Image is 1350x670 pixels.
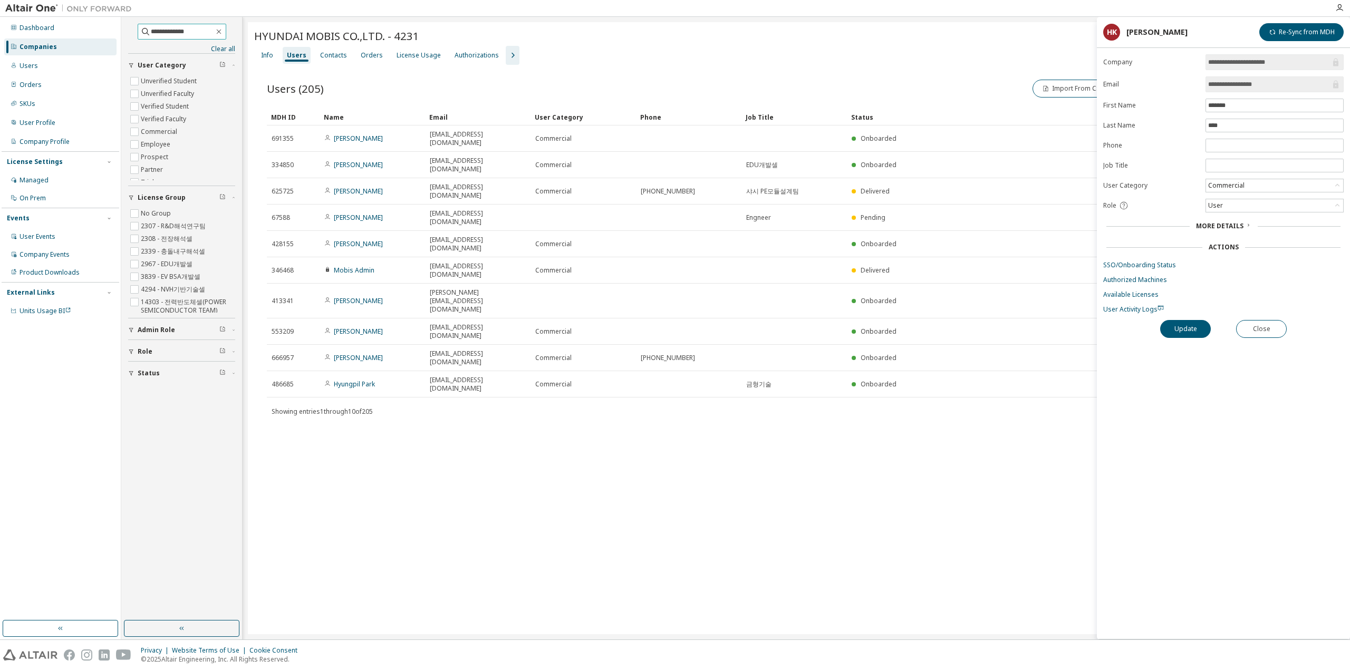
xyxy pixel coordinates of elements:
[20,268,80,277] div: Product Downloads
[430,323,526,340] span: [EMAIL_ADDRESS][DOMAIN_NAME]
[141,283,207,296] label: 4294 - NVH기반기술셀
[861,239,896,248] span: Onboarded
[219,369,226,377] span: Clear filter
[141,245,207,258] label: 2339 - 충돌내구해석셀
[20,100,35,108] div: SKUs
[861,296,896,305] span: Onboarded
[1033,80,1113,98] button: Import From CSV
[1103,141,1199,150] label: Phone
[851,109,1262,125] div: Status
[272,187,294,196] span: 625725
[334,327,383,336] a: [PERSON_NAME]
[1126,28,1188,36] div: [PERSON_NAME]
[1103,261,1344,269] a: SSO/Onboarding Status
[20,306,71,315] span: Units Usage BI
[535,240,572,248] span: Commercial
[334,160,383,169] a: [PERSON_NAME]
[746,213,771,222] span: Engneer
[430,236,526,253] span: [EMAIL_ADDRESS][DOMAIN_NAME]
[20,232,55,241] div: User Events
[535,327,572,336] span: Commercial
[1207,200,1224,211] div: User
[20,81,42,89] div: Orders
[1259,23,1344,41] button: Re-Sync from MDH
[535,161,572,169] span: Commercial
[3,649,57,661] img: altair_logo.svg
[141,88,196,100] label: Unverified Faculty
[1103,276,1344,284] a: Authorized Machines
[1196,221,1243,230] span: More Details
[272,161,294,169] span: 334850
[141,163,165,176] label: Partner
[172,646,249,655] div: Website Terms of Use
[1206,179,1343,192] div: Commercial
[141,270,202,283] label: 3839 - EV BSA개발셀
[535,266,572,275] span: Commercial
[334,239,383,248] a: [PERSON_NAME]
[861,266,890,275] span: Delivered
[219,326,226,334] span: Clear filter
[272,134,294,143] span: 691355
[141,232,195,245] label: 2308 - 전장해석셀
[141,100,191,113] label: Verified Student
[128,362,235,385] button: Status
[361,51,383,60] div: Orders
[455,51,499,60] div: Authorizations
[138,326,175,334] span: Admin Role
[141,207,173,220] label: No Group
[141,258,195,270] label: 2967 - EDU개발셀
[535,354,572,362] span: Commercial
[141,655,304,664] p: © 2025 Altair Engineering, Inc. All Rights Reserved.
[1103,161,1199,170] label: Job Title
[141,125,179,138] label: Commercial
[20,194,46,202] div: On Prem
[1207,180,1246,191] div: Commercial
[7,214,30,222] div: Events
[535,380,572,389] span: Commercial
[1103,305,1164,314] span: User Activity Logs
[640,109,737,125] div: Phone
[746,109,843,125] div: Job Title
[128,54,235,77] button: User Category
[219,61,226,70] span: Clear filter
[1206,199,1343,212] div: User
[1209,243,1239,251] div: Actions
[334,134,383,143] a: [PERSON_NAME]
[861,160,896,169] span: Onboarded
[1103,181,1199,190] label: User Category
[1103,80,1199,89] label: Email
[641,354,695,362] span: [PHONE_NUMBER]
[746,380,772,389] span: 금형기술
[861,353,896,362] span: Onboarded
[430,349,526,366] span: [EMAIL_ADDRESS][DOMAIN_NAME]
[1103,201,1116,210] span: Role
[141,220,208,232] label: 2307 - R&D해석연구팀
[1103,101,1199,110] label: First Name
[272,327,294,336] span: 553209
[20,24,54,32] div: Dashboard
[20,250,70,259] div: Company Events
[320,51,347,60] div: Contacts
[271,109,315,125] div: MDH ID
[128,186,235,209] button: License Group
[249,646,304,655] div: Cookie Consent
[64,649,75,661] img: facebook.svg
[141,75,199,88] label: Unverified Student
[746,187,799,196] span: 샤시 PE모듈설계팀
[20,119,55,127] div: User Profile
[272,354,294,362] span: 666957
[334,353,383,362] a: [PERSON_NAME]
[429,109,526,125] div: Email
[1103,121,1199,130] label: Last Name
[430,183,526,200] span: [EMAIL_ADDRESS][DOMAIN_NAME]
[535,134,572,143] span: Commercial
[535,109,632,125] div: User Category
[334,296,383,305] a: [PERSON_NAME]
[430,376,526,393] span: [EMAIL_ADDRESS][DOMAIN_NAME]
[141,646,172,655] div: Privacy
[430,288,526,314] span: [PERSON_NAME][EMAIL_ADDRESS][DOMAIN_NAME]
[272,380,294,389] span: 486685
[535,187,572,196] span: Commercial
[81,649,92,661] img: instagram.svg
[7,158,63,166] div: License Settings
